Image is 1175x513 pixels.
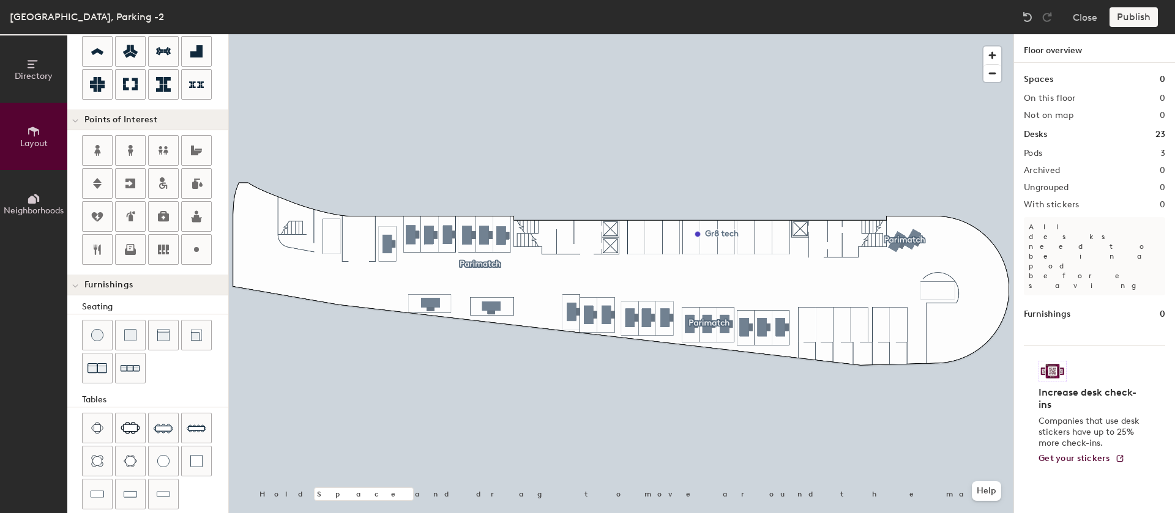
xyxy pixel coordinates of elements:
[115,479,146,509] button: Table (1x3)
[1160,111,1165,120] h2: 0
[1160,94,1165,103] h2: 0
[1039,453,1110,463] span: Get your stickers
[91,329,103,341] img: Stool
[1021,11,1034,23] img: Undo
[1024,217,1165,295] p: All desks need to be in a pod before saving
[1160,308,1165,321] h1: 0
[1073,7,1097,27] button: Close
[1024,183,1069,193] h2: Ungrouped
[88,358,107,378] img: Couch (x2)
[148,413,179,443] button: Eight seat table
[115,446,146,476] button: Six seat round table
[82,479,113,509] button: Table (1x2)
[15,71,53,81] span: Directory
[82,413,113,443] button: Four seat table
[121,359,140,378] img: Couch (x3)
[154,418,173,438] img: Eight seat table
[148,479,179,509] button: Table (1x4)
[115,353,146,383] button: Couch (x3)
[972,481,1001,501] button: Help
[115,413,146,443] button: Six seat table
[82,300,228,314] div: Seating
[1014,34,1175,63] h1: Floor overview
[82,446,113,476] button: Four seat round table
[91,455,103,467] img: Four seat round table
[157,455,170,467] img: Table (round)
[157,329,170,341] img: Couch (middle)
[1024,149,1042,158] h2: Pods
[1160,149,1165,158] h2: 3
[84,115,157,125] span: Points of Interest
[1039,454,1125,464] a: Get your stickers
[82,393,228,407] div: Tables
[181,320,212,350] button: Couch (corner)
[121,422,140,434] img: Six seat table
[1160,73,1165,86] h1: 0
[124,455,137,467] img: Six seat round table
[1024,128,1047,141] h1: Desks
[1024,308,1070,321] h1: Furnishings
[181,446,212,476] button: Table (1x1)
[10,9,164,24] div: [GEOGRAPHIC_DATA], Parking -2
[187,418,206,438] img: Ten seat table
[157,488,170,500] img: Table (1x4)
[1155,128,1165,141] h1: 23
[20,138,48,149] span: Layout
[1041,11,1053,23] img: Redo
[190,329,203,341] img: Couch (corner)
[4,205,64,216] span: Neighborhoods
[1024,94,1076,103] h2: On this floor
[1039,416,1143,449] p: Companies that use desk stickers have up to 25% more check-ins.
[148,446,179,476] button: Table (round)
[91,488,104,500] img: Table (1x2)
[82,353,113,383] button: Couch (x2)
[124,488,137,500] img: Table (1x3)
[1024,73,1053,86] h1: Spaces
[1024,166,1060,175] h2: Archived
[1160,166,1165,175] h2: 0
[115,320,146,350] button: Cushion
[148,320,179,350] button: Couch (middle)
[1024,200,1080,210] h2: With stickers
[84,280,133,290] span: Furnishings
[1024,111,1073,120] h2: Not on map
[1039,386,1143,411] h4: Increase desk check-ins
[1039,361,1067,382] img: Sticker logo
[1160,200,1165,210] h2: 0
[190,455,203,467] img: Table (1x1)
[124,329,136,341] img: Cushion
[181,413,212,443] button: Ten seat table
[1160,183,1165,193] h2: 0
[82,320,113,350] button: Stool
[91,422,103,434] img: Four seat table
